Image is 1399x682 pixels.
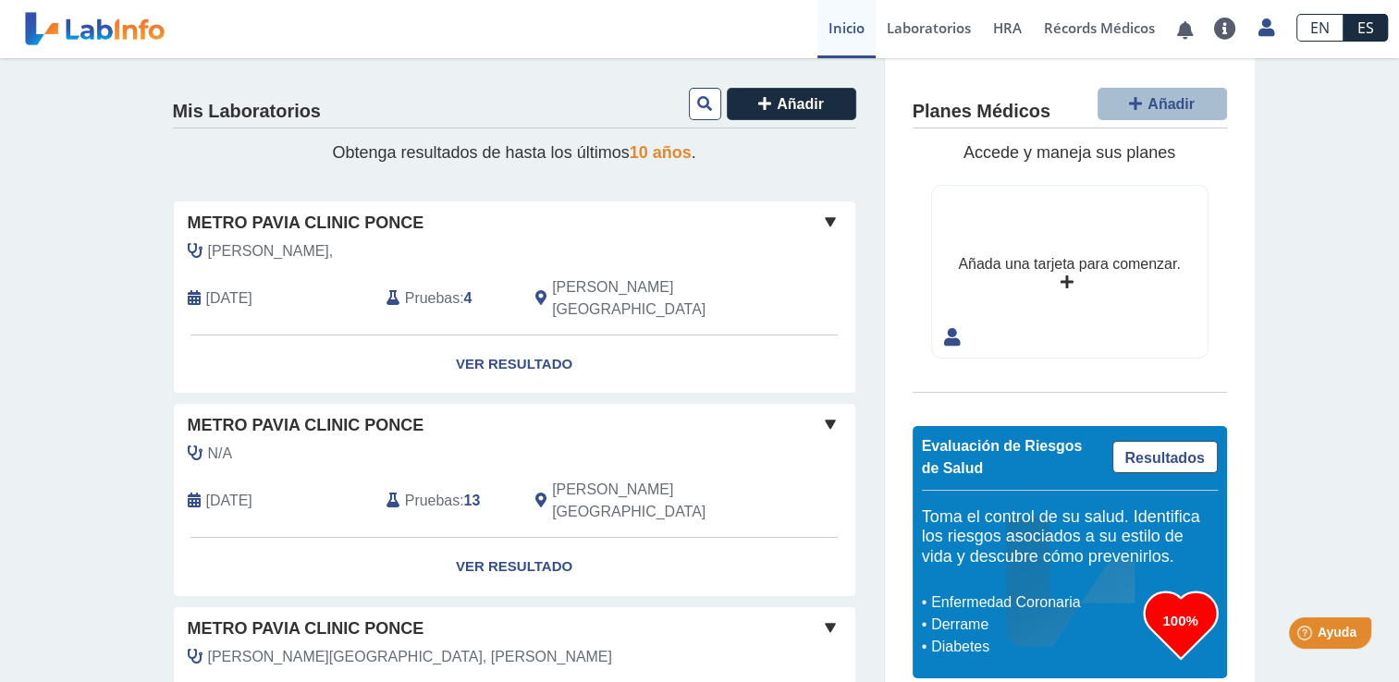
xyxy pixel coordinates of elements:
iframe: Help widget launcher [1234,610,1379,662]
span: 2025-02-20 [206,490,252,512]
span: HRA [993,18,1022,37]
span: Evaluación de Riesgos de Salud [922,438,1083,476]
button: Añadir [727,88,856,120]
b: 4 [464,290,472,306]
span: Obtenga resultados de hasta los últimos . [332,143,695,162]
li: Diabetes [927,636,1144,658]
li: Enfermedad Coronaria [927,591,1144,614]
span: Añadir [1147,96,1195,112]
a: ES [1344,14,1388,42]
button: Añadir [1098,88,1227,120]
li: Derrame [927,614,1144,636]
h4: Mis Laboratorios [173,101,321,123]
span: N/A [208,443,233,465]
h3: 100% [1144,609,1218,632]
a: Ver Resultado [174,335,855,394]
span: Añadir [777,96,824,112]
span: Pruebas [405,490,460,512]
div: Añada una tarjeta para comenzar. [958,253,1180,275]
span: Metro Pavia Clinic Ponce [188,211,424,236]
span: Banchs, [208,240,334,262]
span: Accede y maneja sus planes [963,143,1175,162]
a: EN [1296,14,1344,42]
h4: Planes Médicos [913,101,1050,123]
span: Metro Pavia Clinic Ponce [188,413,424,438]
div: : [373,276,522,321]
span: Pruebas [405,287,460,310]
span: Metro Pavia Clinic Ponce [188,616,424,641]
b: 13 [464,493,481,508]
div: : [373,479,522,523]
span: Ponce, PR [552,276,756,321]
span: 10 años [630,143,692,162]
a: Resultados [1112,441,1218,473]
span: Ponce, PR [552,479,756,523]
span: Banchs Plaza, Maria [208,646,612,668]
a: Ver Resultado [174,538,855,596]
span: 2025-09-19 [206,287,252,310]
h5: Toma el control de su salud. Identifica los riesgos asociados a su estilo de vida y descubre cómo... [922,507,1218,567]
